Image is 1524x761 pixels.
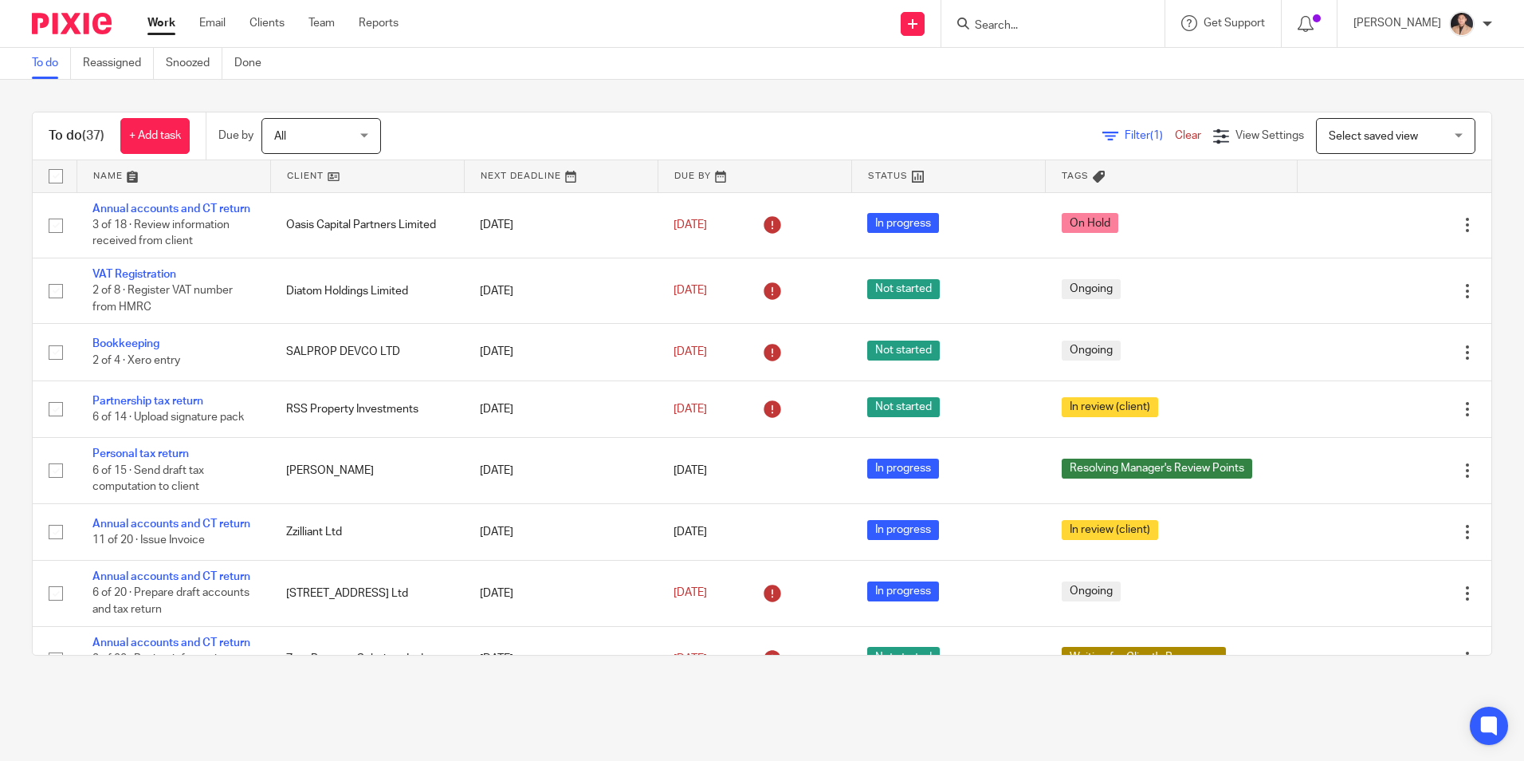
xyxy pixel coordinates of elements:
[92,396,203,407] a: Partnership tax return
[464,503,658,560] td: [DATE]
[464,258,658,323] td: [DATE]
[464,438,658,503] td: [DATE]
[1062,520,1158,540] span: In review (client)
[1062,213,1118,233] span: On Hold
[92,412,244,423] span: 6 of 14 · Upload signature pack
[464,192,658,258] td: [DATE]
[92,653,230,681] span: 3 of 20 · Review information received from client
[218,128,253,144] p: Due by
[92,203,250,215] a: Annual accounts and CT return
[867,279,940,299] span: Not started
[1204,18,1265,29] span: Get Support
[867,341,940,361] span: Not started
[464,561,658,626] td: [DATE]
[1062,647,1226,667] span: Waiting for Client's Response.
[674,346,707,357] span: [DATE]
[92,637,250,649] a: Annual accounts and CT return
[1062,459,1252,479] span: Resolving Manager's Review Points
[270,380,464,437] td: RSS Property Investments
[1062,341,1121,361] span: Ongoing
[274,131,286,142] span: All
[867,582,939,601] span: In progress
[674,286,707,297] span: [DATE]
[464,380,658,437] td: [DATE]
[867,213,939,233] span: In progress
[270,192,464,258] td: Oasis Capital Partners Limited
[1062,172,1089,180] span: Tags
[1235,130,1304,141] span: View Settings
[674,219,707,231] span: [DATE]
[92,269,176,280] a: VAT Registration
[464,324,658,380] td: [DATE]
[92,448,189,459] a: Personal tax return
[147,15,175,31] a: Work
[249,15,285,31] a: Clients
[92,534,205,546] span: 11 of 20 · Issue Invoice
[92,571,250,582] a: Annual accounts and CT return
[270,324,464,380] td: SALPROP DEVCO LTD
[674,404,707,415] span: [DATE]
[92,588,249,616] span: 6 of 20 · Prepare draft accounts and tax return
[166,48,222,79] a: Snoozed
[270,503,464,560] td: Zzilliant Ltd
[270,438,464,503] td: [PERSON_NAME]
[270,626,464,692] td: Zeta Property Solutions Ltd
[49,128,104,144] h1: To do
[867,459,939,479] span: In progress
[674,653,707,664] span: [DATE]
[270,258,464,323] td: Diatom Holdings Limited
[1175,130,1201,141] a: Clear
[1329,131,1418,142] span: Select saved view
[308,15,335,31] a: Team
[1062,279,1121,299] span: Ongoing
[1449,11,1475,37] img: Nikhil%20(2).jpg
[674,526,707,538] span: [DATE]
[92,286,233,313] span: 2 of 8 · Register VAT number from HMRC
[32,48,71,79] a: To do
[1062,397,1158,417] span: In review (client)
[973,19,1117,34] input: Search
[1125,130,1175,141] span: Filter
[120,118,190,154] a: + Add task
[92,338,159,349] a: Bookkeeping
[674,588,707,599] span: [DATE]
[867,397,940,417] span: Not started
[674,465,707,476] span: [DATE]
[1353,15,1441,31] p: [PERSON_NAME]
[464,626,658,692] td: [DATE]
[199,15,226,31] a: Email
[83,48,154,79] a: Reassigned
[867,520,939,540] span: In progress
[1150,130,1163,141] span: (1)
[359,15,399,31] a: Reports
[867,647,940,667] span: Not started
[234,48,273,79] a: Done
[92,465,204,493] span: 6 of 15 · Send draft tax computation to client
[92,219,230,247] span: 3 of 18 · Review information received from client
[1062,582,1121,601] span: Ongoing
[270,561,464,626] td: [STREET_ADDRESS] Ltd
[32,13,112,34] img: Pixie
[92,519,250,530] a: Annual accounts and CT return
[92,355,180,366] span: 2 of 4 · Xero entry
[82,129,104,142] span: (37)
